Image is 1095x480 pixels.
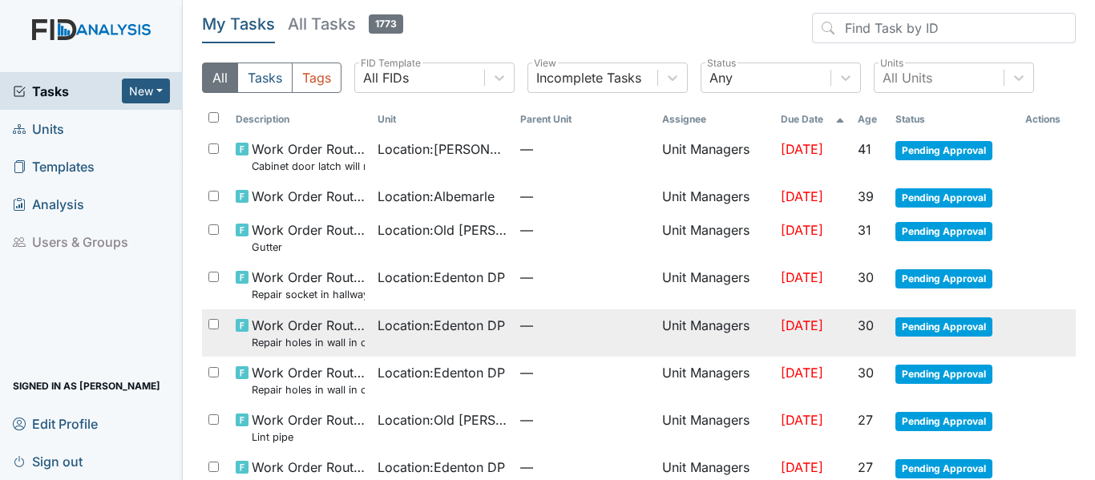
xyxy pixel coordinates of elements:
small: Gutter [252,240,365,255]
td: Unit Managers [656,309,774,357]
span: — [520,410,649,430]
th: Toggle SortBy [889,106,1019,133]
span: [DATE] [781,317,823,333]
span: — [520,316,649,335]
span: Location : Edenton DP [378,458,505,477]
span: 31 [858,222,871,238]
span: — [520,458,649,477]
span: Units [13,116,64,141]
small: Lint pipe [252,430,365,445]
button: Tasks [237,63,293,93]
span: Edit Profile [13,411,98,436]
span: Pending Approval [895,222,992,241]
a: Tasks [13,82,122,101]
span: Work Order Routine Repair socket in hallway near accounting clerk office. [252,268,365,302]
th: Toggle SortBy [774,106,851,133]
h5: My Tasks [202,13,275,35]
span: 27 [858,459,873,475]
span: Location : Old [PERSON_NAME]. [378,220,507,240]
th: Toggle SortBy [514,106,656,133]
div: Incomplete Tasks [536,68,641,87]
span: [DATE] [781,412,823,428]
button: All [202,63,238,93]
span: Location : Edenton DP [378,268,505,287]
span: — [520,268,649,287]
span: [DATE] [781,188,823,204]
small: Repair holes in wall in classroom #2 [252,382,365,397]
span: Templates [13,154,95,179]
span: Work Order Routine Lint pipe [252,410,365,445]
div: All Units [883,68,932,87]
td: Unit Managers [656,133,774,180]
span: [DATE] [781,141,823,157]
small: Repair holes in wall in classroom #6. [252,335,365,350]
span: 30 [858,365,874,381]
span: — [520,139,649,159]
span: — [520,220,649,240]
span: [DATE] [781,365,823,381]
button: New [122,79,170,103]
span: Work Order Routine Cabinet door latch will not lock. [252,139,365,174]
th: Assignee [656,106,774,133]
span: Pending Approval [895,317,992,337]
span: Location : Old [PERSON_NAME]. [378,410,507,430]
span: [DATE] [781,269,823,285]
th: Toggle SortBy [851,106,889,133]
span: Location : [PERSON_NAME]. ICF [378,139,507,159]
span: 1773 [369,14,403,34]
span: 30 [858,317,874,333]
span: 27 [858,412,873,428]
span: Work Order Routine Repair holes in wall in classroom #6. [252,316,365,350]
span: Location : Edenton DP [378,363,505,382]
small: Repair socket in hallway near accounting clerk office. [252,287,365,302]
th: Toggle SortBy [371,106,513,133]
span: — [520,363,649,382]
input: Toggle All Rows Selected [208,112,219,123]
span: 39 [858,188,874,204]
span: [DATE] [781,459,823,475]
td: Unit Managers [656,261,774,309]
th: Toggle SortBy [229,106,371,133]
th: Actions [1019,106,1076,133]
td: Unit Managers [656,180,774,214]
span: Pending Approval [895,269,992,288]
span: Location : Edenton DP [378,316,505,335]
span: Signed in as [PERSON_NAME] [13,373,160,398]
span: Work Order Routine [252,187,365,206]
div: Type filter [202,63,341,93]
span: Pending Approval [895,365,992,384]
span: [DATE] [781,222,823,238]
td: Unit Managers [656,214,774,261]
button: Tags [292,63,341,93]
div: Any [709,68,733,87]
input: Find Task by ID [812,13,1076,43]
td: Unit Managers [656,357,774,404]
h5: All Tasks [288,13,403,35]
span: Pending Approval [895,188,992,208]
span: Work Order Routine [252,458,365,477]
span: Pending Approval [895,141,992,160]
span: Location : Albemarle [378,187,495,206]
div: All FIDs [363,68,409,87]
span: Analysis [13,192,84,216]
span: Work Order Routine Gutter [252,220,365,255]
td: Unit Managers [656,404,774,451]
span: 41 [858,141,871,157]
span: Pending Approval [895,412,992,431]
span: Pending Approval [895,459,992,478]
small: Cabinet door latch will not lock. [252,159,365,174]
span: 30 [858,269,874,285]
span: — [520,187,649,206]
span: Work Order Routine Repair holes in wall in classroom #2 [252,363,365,397]
span: Sign out [13,449,83,474]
